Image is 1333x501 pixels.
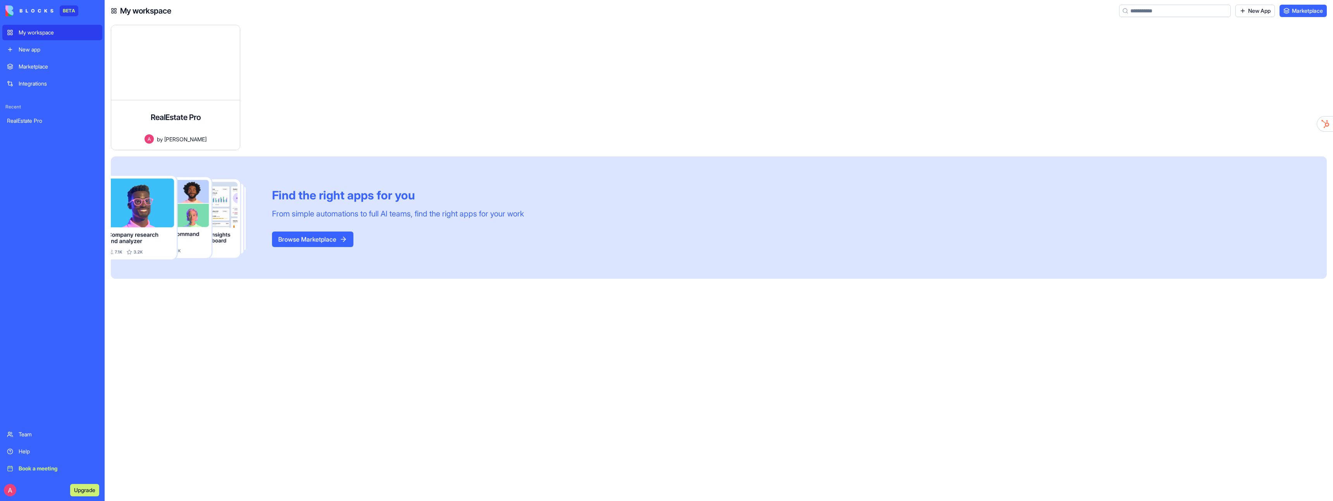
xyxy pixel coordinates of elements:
[1280,5,1327,17] a: Marketplace
[145,134,154,144] img: Avatar
[272,232,353,247] button: Browse Marketplace
[272,208,524,219] div: From simple automations to full AI teams, find the right apps for your work
[2,461,102,476] a: Book a meeting
[19,431,98,438] div: Team
[2,42,102,57] a: New app
[2,427,102,442] a: Team
[111,25,240,150] a: RealEstate ProAvatarby[PERSON_NAME]
[7,117,98,125] div: RealEstate Pro
[70,484,99,496] button: Upgrade
[2,444,102,459] a: Help
[272,188,524,202] div: Find the right apps for you
[60,5,78,16] div: BETA
[272,235,353,243] a: Browse Marketplace
[157,135,163,143] span: by
[19,46,98,53] div: New app
[151,112,201,123] h4: RealEstate Pro
[2,59,102,74] a: Marketplace
[2,76,102,91] a: Integrations
[120,5,171,16] h4: My workspace
[2,113,102,129] a: RealEstate Pro
[19,29,98,36] div: My workspace
[5,5,53,16] img: logo
[2,25,102,40] a: My workspace
[4,484,16,496] img: ACg8ocLT_HEbFpYoiIXW9lFkZSSbJ0D_Y00W7qrhWdCOPhLuIYRfO-Q=s96-c
[19,465,98,472] div: Book a meeting
[164,135,207,143] span: [PERSON_NAME]
[70,486,99,494] a: Upgrade
[19,448,98,455] div: Help
[19,63,98,70] div: Marketplace
[19,80,98,88] div: Integrations
[5,5,78,16] a: BETA
[1235,5,1275,17] a: New App
[2,104,102,110] span: Recent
